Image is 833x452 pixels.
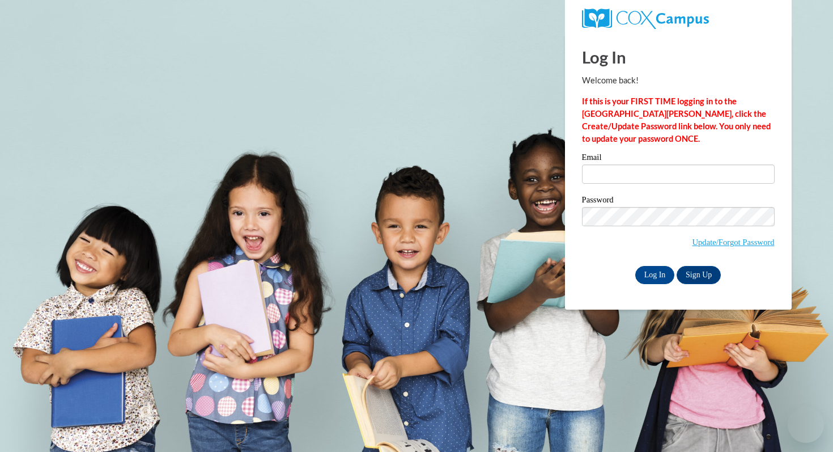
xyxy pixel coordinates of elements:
[582,196,775,207] label: Password
[635,266,675,284] input: Log In
[677,266,721,284] a: Sign Up
[582,9,709,29] img: COX Campus
[582,153,775,164] label: Email
[582,74,775,87] p: Welcome back!
[582,45,775,69] h1: Log In
[692,238,774,247] a: Update/Forgot Password
[582,9,775,29] a: COX Campus
[582,96,771,143] strong: If this is your FIRST TIME logging in to the [GEOGRAPHIC_DATA][PERSON_NAME], click the Create/Upd...
[788,407,824,443] iframe: Button to launch messaging window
